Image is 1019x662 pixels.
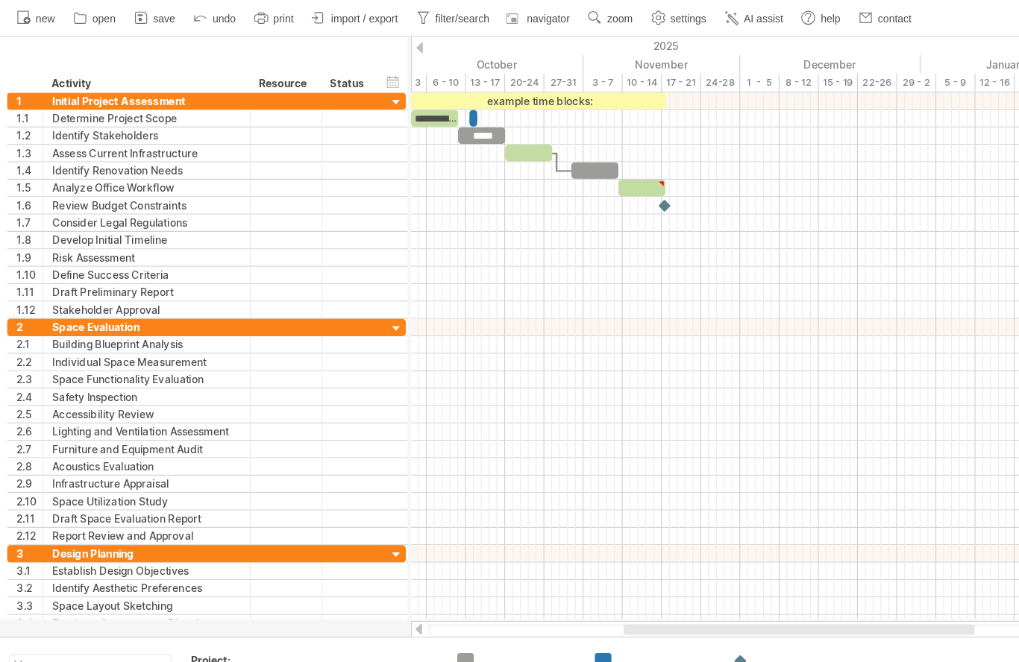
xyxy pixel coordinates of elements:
[14,487,37,501] div: 3
[14,218,37,233] div: 1.8
[735,83,768,98] div: 22-26
[45,114,207,128] div: Determine Project Scope
[617,26,675,45] a: AI assist
[45,532,207,546] div: Space Layout Sketching
[961,26,1012,45] a: log out
[234,31,251,41] span: print
[14,472,37,486] div: 2.12
[45,397,207,412] div: Furniture and Equipment Audit
[45,517,207,531] div: Identify Aesthetic Preferences
[433,83,466,98] div: 20-24
[14,99,37,113] div: 1
[45,323,207,337] div: Individual Space Measurement
[835,83,869,98] div: 12 - 16
[353,26,424,45] a: filter/search
[14,382,37,397] div: 2.6
[45,189,207,203] div: Review Budget Constraints
[14,159,37,173] div: 1.4
[768,83,802,98] div: 29 - 2
[352,99,571,113] div: example time blocks:
[45,278,207,292] div: Stakeholder Approval
[451,31,488,41] span: navigator
[649,579,730,592] div: ....
[45,353,207,367] div: Safety Inspection
[981,31,1008,41] span: log out
[431,26,492,45] a: navigator
[413,615,495,628] div: ....
[45,487,207,501] div: Design Planning
[788,67,936,83] div: January 2026
[59,26,104,45] a: open
[45,457,207,471] div: Draft Space Evaluation Report
[936,83,970,98] div: 2 - 6
[45,502,207,516] div: Establish Design Objectives
[10,26,51,45] a: new
[248,598,374,611] div: ....
[399,83,433,98] div: 13 - 17
[637,31,671,41] span: AI assist
[162,26,207,45] a: undo
[45,427,207,441] div: Infrastructure Appraisal
[214,26,256,45] a: print
[45,99,207,113] div: Initial Project Assessment
[45,248,207,262] div: Define Success Criteria
[500,67,634,83] div: November 2025
[345,67,500,83] div: October 2025
[45,412,207,426] div: Acoustics Evaluation
[283,84,316,99] div: Status
[567,83,601,98] div: 17 - 21
[14,323,37,337] div: 2.2
[45,293,207,307] div: Space Evaluation
[131,31,150,41] span: save
[79,31,99,41] span: open
[45,442,207,456] div: Space Utilization Study
[163,598,245,611] div: Date:
[903,83,936,98] div: 26-30
[466,83,500,98] div: 27-31
[14,174,37,188] div: 1.5
[14,353,37,367] div: 2.4
[45,233,207,248] div: Risk Assessment
[45,218,207,233] div: Develop Initial Timeline
[413,579,495,592] div: ....
[7,580,147,636] div: Add your own logo
[701,83,735,98] div: 15 - 19
[248,579,374,592] div: ....
[45,308,207,322] div: Building Blueprint Analysis
[45,546,207,561] div: Furniture Arrangement Planning
[45,368,207,382] div: Accessibility Review
[520,31,542,41] span: zoom
[248,617,374,629] div: ....
[14,204,37,218] div: 1.7
[111,26,154,45] a: save
[802,83,835,98] div: 5 - 9
[14,412,37,426] div: 2.8
[601,83,634,98] div: 24-28
[182,31,202,41] span: undo
[14,546,37,561] div: 3.4
[732,26,786,45] a: contact
[14,442,37,456] div: 2.10
[163,579,245,592] div: Project:
[45,382,207,397] div: Lighting and Ventilation Assessment
[14,114,37,128] div: 1.1
[14,457,37,471] div: 2.11
[554,26,609,45] a: settings
[903,31,949,41] span: my account
[14,278,37,292] div: 1.12
[500,26,546,45] a: zoom
[14,248,37,262] div: 1.10
[373,31,419,41] span: filter/search
[14,233,37,248] div: 1.9
[14,517,37,531] div: 3.2
[45,263,207,277] div: Draft Preliminary Report
[14,532,37,546] div: 3.3
[883,26,953,45] a: my account
[668,83,701,98] div: 8 - 12
[634,67,788,83] div: December 2025
[14,144,37,158] div: 1.3
[45,129,207,143] div: Identify Stakeholders
[283,31,341,41] span: import / export
[683,26,724,45] a: help
[366,83,399,98] div: 6 - 10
